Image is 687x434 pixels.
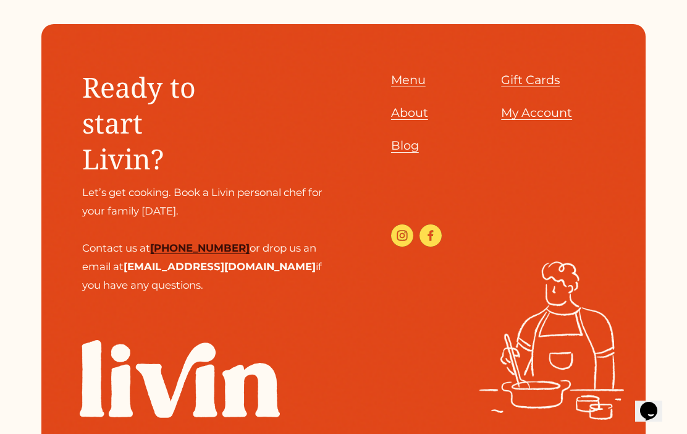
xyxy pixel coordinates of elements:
span: About [391,105,428,120]
iframe: chat widget [635,385,675,422]
a: Blog [391,135,419,156]
a: My Account [501,102,572,124]
span: Menu [391,72,426,87]
strong: [EMAIL_ADDRESS][DOMAIN_NAME] [124,260,316,273]
a: [PHONE_NUMBER] [150,239,250,257]
a: Instagram [391,224,413,247]
span: Ready to start Livin? [82,68,203,177]
a: Gift Cards [501,69,560,91]
span: Blog [391,138,419,153]
a: Menu [391,69,426,91]
span: My Account [501,105,572,120]
a: About [391,102,428,124]
a: Facebook [419,224,442,247]
span: Let’s get cooking. Book a Livin personal chef for your family [DATE]. Contact us at or drop us an... [82,186,325,291]
span: Gift Cards [501,72,560,87]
